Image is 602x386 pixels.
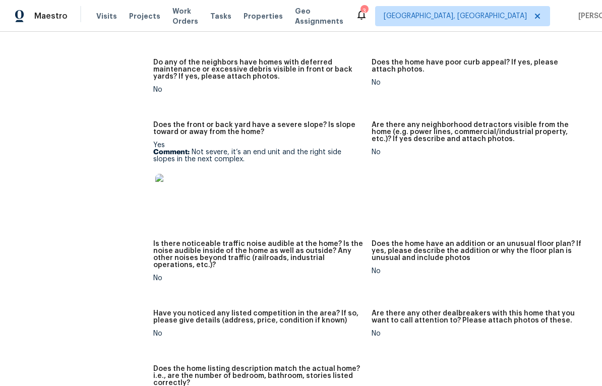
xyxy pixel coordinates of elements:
div: No [153,330,364,337]
div: No [153,86,364,93]
span: Tasks [210,13,231,20]
h5: Does the front or back yard have a severe slope? Is slope toward or away from the home? [153,121,364,136]
div: No [372,79,582,86]
span: Geo Assignments [295,6,343,26]
div: No [153,275,364,282]
h5: Do any of the neighbors have homes with deferred maintenance or excessive debris visible in front... [153,59,364,80]
span: Maestro [34,11,68,21]
span: [GEOGRAPHIC_DATA], [GEOGRAPHIC_DATA] [384,11,527,21]
b: Comment: [153,149,190,156]
span: Properties [244,11,283,21]
h5: Are there any other dealbreakers with this home that you want to call attention to? Please attach... [372,310,582,324]
div: No [372,330,582,337]
h5: Are there any neighborhood detractors visible from the home (e.g. power lines, commercial/industr... [372,121,582,143]
div: Yes [153,142,364,212]
h5: Does the home have poor curb appeal? If yes, please attach photos. [372,59,582,73]
div: 3 [360,6,368,16]
h5: Is there noticeable traffic noise audible at the home? Is the noise audible inside of the home as... [153,240,364,269]
h5: Have you noticed any listed competition in the area? If so, please give details (address, price, ... [153,310,364,324]
h5: Does the home have an addition or an unusual floor plan? If yes, please describe the addition or ... [372,240,582,262]
div: No [372,268,582,275]
div: No [372,149,582,156]
span: Projects [129,11,160,21]
span: Visits [96,11,117,21]
p: Not severe, it’s an end unit and the right side slopes in the next complex. [153,149,364,163]
span: Work Orders [172,6,198,26]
